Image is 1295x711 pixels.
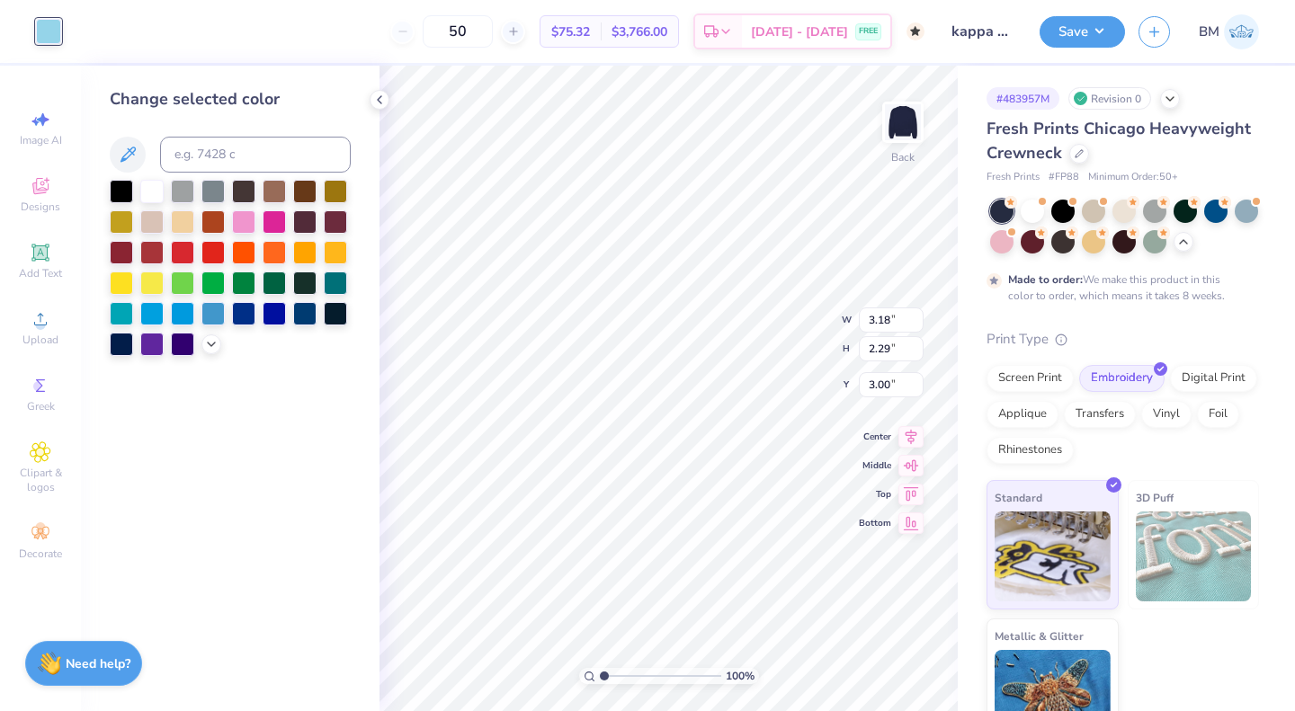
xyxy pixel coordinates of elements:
[938,13,1026,49] input: Untitled Design
[1049,170,1079,185] span: # FP88
[423,15,493,48] input: – –
[995,627,1084,645] span: Metallic & Glitter
[891,149,915,165] div: Back
[859,517,891,529] span: Bottom
[110,87,351,111] div: Change selected color
[19,266,62,280] span: Add Text
[66,655,130,672] strong: Need help?
[859,459,891,472] span: Middle
[1136,488,1174,507] span: 3D Puff
[1170,365,1257,392] div: Digital Print
[987,118,1251,164] span: Fresh Prints Chicago Heavyweight Crewneck
[27,399,55,413] span: Greek
[859,431,891,443] span: Center
[987,329,1259,350] div: Print Type
[1040,16,1125,48] button: Save
[859,488,891,501] span: Top
[9,466,72,494] span: Clipart & logos
[995,488,1042,507] span: Standard
[1079,365,1165,392] div: Embroidery
[20,133,62,147] span: Image AI
[859,25,878,38] span: FREE
[885,104,921,140] img: Back
[1141,401,1192,428] div: Vinyl
[21,200,60,214] span: Designs
[22,333,58,347] span: Upload
[1008,271,1229,304] div: We make this product in this color to order, which means it takes 8 weeks.
[726,668,755,684] span: 100 %
[1064,401,1136,428] div: Transfers
[1199,22,1219,42] span: BM
[612,22,667,41] span: $3,766.00
[987,437,1074,464] div: Rhinestones
[987,170,1040,185] span: Fresh Prints
[1199,14,1259,49] a: BM
[987,365,1074,392] div: Screen Print
[1068,87,1151,110] div: Revision 0
[995,511,1111,601] img: Standard
[1088,170,1178,185] span: Minimum Order: 50 +
[987,87,1059,110] div: # 483957M
[987,401,1058,428] div: Applique
[19,547,62,561] span: Decorate
[160,137,351,173] input: e.g. 7428 c
[1008,272,1083,287] strong: Made to order:
[751,22,848,41] span: [DATE] - [DATE]
[1136,511,1252,601] img: 3D Puff
[551,22,590,41] span: $75.32
[1197,401,1239,428] div: Foil
[1224,14,1259,49] img: Brin Mccauley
